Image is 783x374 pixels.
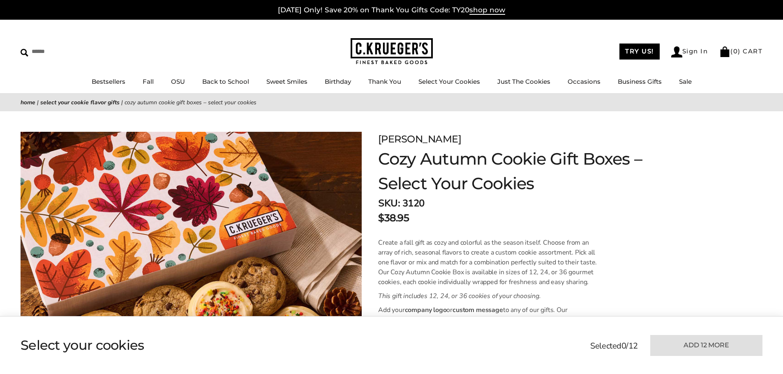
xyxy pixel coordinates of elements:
[37,99,39,106] span: |
[719,47,762,55] a: (0) CART
[590,340,638,352] p: Selected /
[679,78,692,85] a: Sale
[568,78,601,85] a: Occasions
[733,47,738,55] span: 0
[619,44,660,60] a: TRY US!
[671,46,708,57] a: Sign In
[719,46,730,57] img: Bag
[497,78,550,85] a: Just The Cookies
[378,147,642,196] h1: Cozy Autumn Cookie Gift Boxes – Select Your Cookies
[378,291,541,301] em: This gift includes 12, 24, or 36 cookies of your choosing.
[121,99,123,106] span: |
[278,6,505,15] a: [DATE] Only! Save 20% on Thank You Gifts Code: TY20shop now
[266,78,307,85] a: Sweet Smiles
[621,340,626,351] span: 0
[21,99,35,106] a: Home
[418,78,480,85] a: Select Your Cookies
[378,197,400,210] strong: SKU:
[21,49,28,57] img: Search
[671,46,682,57] img: Account
[378,305,603,354] p: Add your or to any of our gifts. Our dedicated provide a white-glove concierge service to ensure ...
[378,211,409,225] p: $38.95
[202,78,249,85] a: Back to School
[378,132,642,147] p: [PERSON_NAME]
[21,45,118,58] input: Search
[125,99,256,106] span: Cozy Autumn Cookie Gift Boxes – Select Your Cookies
[325,78,351,85] a: Birthday
[351,38,433,65] img: C.KRUEGER'S
[618,78,662,85] a: Business Gifts
[368,78,401,85] a: Thank You
[40,99,120,106] a: Select Your Cookie Flavor Gifts
[406,315,480,324] strong: Business Gift Specialists
[402,197,425,210] span: 3120
[453,305,503,314] strong: custom message
[143,78,154,85] a: Fall
[21,98,762,107] nav: breadcrumbs
[469,6,505,15] span: shop now
[171,78,185,85] a: OSU
[378,238,603,287] p: Create a fall gift as cozy and colorful as the season itself. Choose from an array of rich, seaso...
[92,78,125,85] a: Bestsellers
[650,335,762,356] button: Add 12 more
[405,305,447,314] strong: company logo
[628,340,638,351] span: 12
